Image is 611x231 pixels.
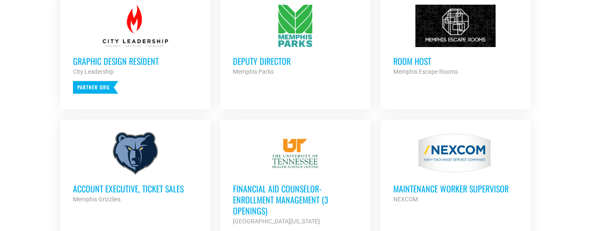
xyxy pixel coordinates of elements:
h3: Room Host [393,56,518,67]
p: Partner Org [73,81,118,94]
h3: Graphic Design Resident [73,56,198,67]
h3: Deputy Director [233,56,358,67]
strong: City Leadership [73,68,114,75]
strong: Memphis Parks [233,68,274,75]
strong: Memphis Grizzlies [73,196,121,203]
a: Account Executive, Ticket Sales Memphis Grizzlies [60,120,210,217]
h3: Financial Aid Counselor-Enrollment Management (3 Openings) [233,183,358,216]
strong: NEXCOM [393,196,418,203]
a: MAINTENANCE WORKER SUPERVISOR NEXCOM [381,120,531,217]
strong: [GEOGRAPHIC_DATA][US_STATE] [233,218,320,225]
strong: Memphis Escape Rooms [393,68,458,75]
h3: Account Executive, Ticket Sales [73,183,198,194]
h3: MAINTENANCE WORKER SUPERVISOR [393,183,518,194]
